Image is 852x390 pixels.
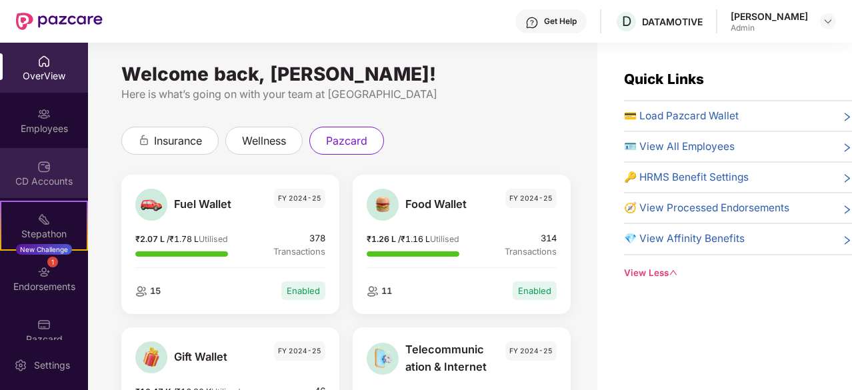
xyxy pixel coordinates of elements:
[669,268,677,277] span: down
[624,266,852,280] div: View Less
[135,286,147,297] img: employeeIcon
[430,234,459,244] span: Utilised
[505,231,557,245] span: 314
[624,200,789,216] span: 🧭 View Processed Endorsements
[405,341,489,376] span: Telecommunication & Internet
[367,286,379,297] img: employeeIcon
[138,134,150,146] div: animation
[16,244,72,255] div: New Challenge
[47,257,58,267] div: 1
[242,133,286,149] span: wellness
[371,193,394,216] img: Food Wallet
[121,86,571,103] div: Here is what’s going on with your team at [GEOGRAPHIC_DATA]
[37,213,51,226] img: svg+xml;base64,PHN2ZyB4bWxucz0iaHR0cDovL3d3dy53My5vcmcvMjAwMC9zdmciIHdpZHRoPSIyMSIgaGVpZ2h0PSIyMC...
[174,349,257,366] span: Gift Wallet
[30,359,74,372] div: Settings
[273,245,325,259] span: Transactions
[731,10,808,23] div: [PERSON_NAME]
[14,359,27,372] img: svg+xml;base64,PHN2ZyBpZD0iU2V0dGluZy0yMHgyMCIgeG1sbnM9Imh0dHA6Ly93d3cudzMub3JnLzIwMDAvc3ZnIiB3aW...
[622,13,631,29] span: D
[174,196,257,213] span: Fuel Wallet
[139,345,163,369] img: Gift Wallet
[199,234,228,244] span: Utilised
[16,13,103,30] img: New Pazcare Logo
[624,108,739,124] span: 💳 Load Pazcard Wallet
[367,234,398,244] span: ₹1.26 L
[37,318,51,331] img: svg+xml;base64,PHN2ZyBpZD0iUGF6Y2FyZCIgeG1sbnM9Imh0dHA6Ly93d3cudzMub3JnLzIwMDAvc3ZnIiB3aWR0aD0iMj...
[139,193,163,216] img: Fuel Wallet
[624,169,749,185] span: 🔑 HRMS Benefit Settings
[37,55,51,68] img: svg+xml;base64,PHN2ZyBpZD0iSG9tZSIgeG1sbnM9Imh0dHA6Ly93d3cudzMub3JnLzIwMDAvc3ZnIiB3aWR0aD0iMjAiIG...
[842,111,852,124] span: right
[1,227,87,241] div: Stepathon
[525,16,539,29] img: svg+xml;base64,PHN2ZyBpZD0iSGVscC0zMngzMiIgeG1sbnM9Imh0dHA6Ly93d3cudzMub3JnLzIwMDAvc3ZnIiB3aWR0aD...
[274,189,325,208] span: FY 2024-25
[379,285,392,296] span: 11
[505,189,557,208] span: FY 2024-25
[505,245,557,259] span: Transactions
[842,203,852,216] span: right
[842,233,852,247] span: right
[731,23,808,33] div: Admin
[273,231,325,245] span: 378
[642,15,703,28] div: DATAMOTIVE
[281,281,325,301] div: Enabled
[147,285,161,296] span: 15
[505,341,557,361] span: FY 2024-25
[823,16,833,27] img: svg+xml;base64,PHN2ZyBpZD0iRHJvcGRvd24tMzJ4MzIiIHhtbG5zPSJodHRwOi8vd3d3LnczLm9yZy8yMDAwL3N2ZyIgd2...
[274,341,325,361] span: FY 2024-25
[842,172,852,185] span: right
[624,231,745,247] span: 💎 View Affinity Benefits
[37,107,51,121] img: svg+xml;base64,PHN2ZyBpZD0iRW1wbG95ZWVzIiB4bWxucz0iaHR0cDovL3d3dy53My5vcmcvMjAwMC9zdmciIHdpZHRoPS...
[624,139,735,155] span: 🪪 View All Employees
[37,160,51,173] img: svg+xml;base64,PHN2ZyBpZD0iQ0RfQWNjb3VudHMiIGRhdGEtbmFtZT0iQ0QgQWNjb3VudHMiIHhtbG5zPSJodHRwOi8vd3...
[544,16,577,27] div: Get Help
[624,71,704,87] span: Quick Links
[398,234,430,244] span: / ₹1.16 L
[121,69,571,79] div: Welcome back, [PERSON_NAME]!
[37,265,51,279] img: svg+xml;base64,PHN2ZyBpZD0iRW5kb3JzZW1lbnRzIiB4bWxucz0iaHR0cDovL3d3dy53My5vcmcvMjAwMC9zdmciIHdpZH...
[135,234,167,244] span: ₹2.07 L
[842,141,852,155] span: right
[154,133,202,149] span: insurance
[405,196,489,213] span: Food Wallet
[326,133,367,149] span: pazcard
[513,281,557,301] div: Enabled
[167,234,199,244] span: / ₹1.78 L
[371,347,394,370] img: Telecommunication & Internet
